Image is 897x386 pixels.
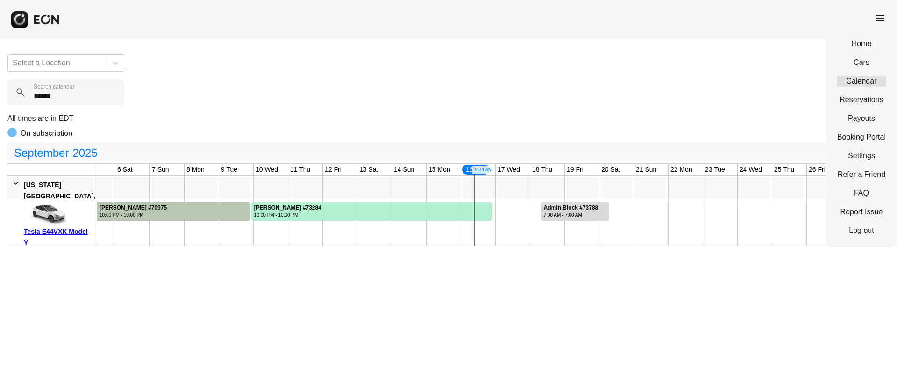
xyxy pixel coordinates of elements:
[837,169,886,180] a: Refer a Friend
[34,83,74,91] label: Search calendar
[8,144,103,162] button: September2025
[837,132,886,143] a: Booking Portal
[703,164,727,175] div: 23 Tue
[100,211,167,218] div: 10:00 PM - 10:00 PM
[150,164,171,175] div: 7 Sun
[807,164,827,175] div: 26 Fri
[669,164,694,175] div: 22 Mon
[100,204,167,211] div: [PERSON_NAME] #70975
[837,225,886,236] a: Log out
[875,13,886,24] span: menu
[24,226,93,248] div: Tesla E44VXK Model Y
[71,144,99,162] span: 2025
[837,76,886,87] a: Calendar
[837,94,886,105] a: Reservations
[837,206,886,218] a: Report Issue
[738,164,764,175] div: 24 Wed
[634,164,658,175] div: 21 Sun
[7,113,890,124] p: All times are in EDT
[772,164,796,175] div: 25 Thu
[427,164,452,175] div: 15 Mon
[530,164,554,175] div: 18 Thu
[24,203,71,226] img: car
[837,150,886,161] a: Settings
[544,211,598,218] div: 7:00 AM - 7:00 AM
[837,113,886,124] a: Payouts
[496,164,522,175] div: 17 Wed
[254,164,280,175] div: 10 Wed
[837,57,886,68] a: Cars
[323,164,343,175] div: 12 Fri
[599,164,622,175] div: 20 Sat
[392,164,416,175] div: 14 Sun
[12,144,71,162] span: September
[254,204,321,211] div: [PERSON_NAME] #73284
[837,188,886,199] a: FAQ
[115,164,135,175] div: 6 Sat
[357,164,380,175] div: 13 Sat
[24,179,95,213] div: [US_STATE][GEOGRAPHIC_DATA], [GEOGRAPHIC_DATA]
[219,164,239,175] div: 9 Tue
[254,211,321,218] div: 10:00 PM - 10:00 PM
[288,164,312,175] div: 11 Thu
[461,164,491,175] div: 16 Tue
[251,199,493,221] div: Rented for 7 days by Jasmin jones Current status is rental
[565,164,585,175] div: 19 Fri
[185,164,206,175] div: 8 Mon
[837,38,886,49] a: Home
[544,204,598,211] div: Admin Block #73788
[541,199,610,221] div: Rented for 2 days by Admin Block Current status is rental
[21,128,72,139] p: On subscription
